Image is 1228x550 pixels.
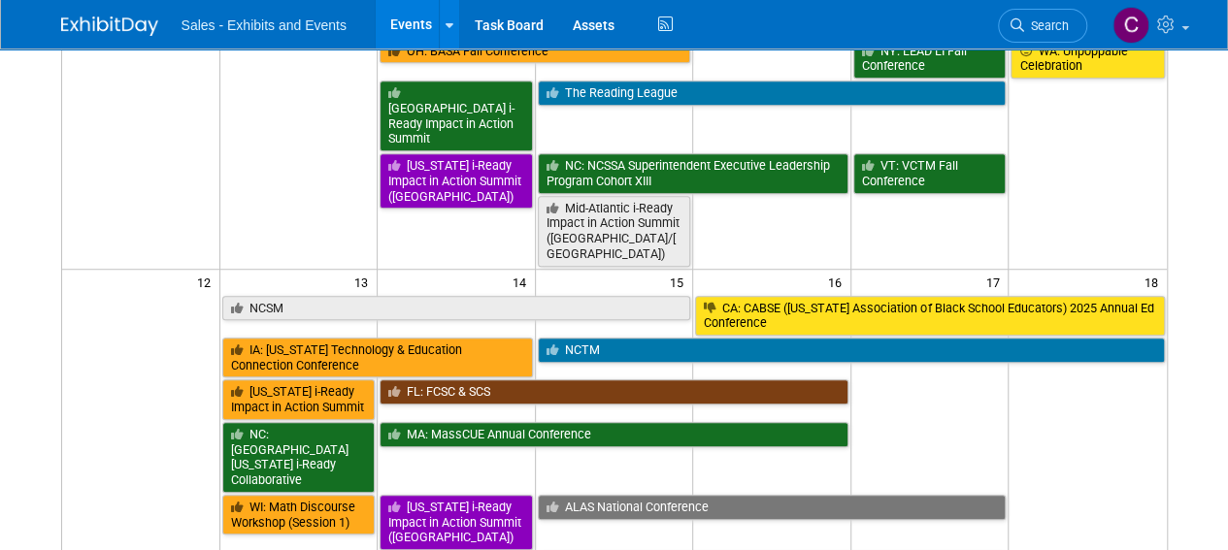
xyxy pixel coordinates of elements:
[195,270,219,294] span: 12
[352,270,377,294] span: 13
[983,270,1008,294] span: 17
[222,379,376,419] a: [US_STATE] i-Ready Impact in Action Summit
[222,296,691,321] a: NCSM
[538,153,848,193] a: NC: NCSSA Superintendent Executive Leadership Program Cohort XIII
[222,495,376,534] a: WI: Math Discourse Workshop (Session 1)
[380,153,533,209] a: [US_STATE] i-Ready Impact in Action Summit ([GEOGRAPHIC_DATA])
[380,422,848,447] a: MA: MassCUE Annual Conference
[1143,270,1167,294] span: 18
[538,495,1007,520] a: ALAS National Conference
[1112,7,1149,44] img: Christine Lurz
[998,9,1087,43] a: Search
[61,16,158,36] img: ExhibitDay
[1011,39,1164,79] a: WA: Unpoppable Celebration
[1024,18,1069,33] span: Search
[182,17,347,33] span: Sales - Exhibits and Events
[380,81,533,151] a: [GEOGRAPHIC_DATA] i-Ready Impact in Action Summit
[538,81,1007,106] a: The Reading League
[538,196,691,267] a: Mid-Atlantic i-Ready Impact in Action Summit ([GEOGRAPHIC_DATA]/[GEOGRAPHIC_DATA])
[826,270,850,294] span: 16
[222,422,376,493] a: NC: [GEOGRAPHIC_DATA][US_STATE] i-Ready Collaborative
[380,39,690,64] a: OH: BASA Fall Conference
[380,379,848,404] a: FL: FCSC & SCS
[695,296,1164,336] a: CA: CABSE ([US_STATE] Association of Black School Educators) 2025 Annual Ed Conference
[668,270,692,294] span: 15
[853,153,1007,193] a: VT: VCTM Fall Conference
[380,495,533,550] a: [US_STATE] i-Ready Impact in Action Summit ([GEOGRAPHIC_DATA])
[538,338,1165,363] a: NCTM
[853,39,1007,79] a: NY: LEAD LI Fall Conference
[511,270,535,294] span: 14
[222,338,533,377] a: IA: [US_STATE] Technology & Education Connection Conference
